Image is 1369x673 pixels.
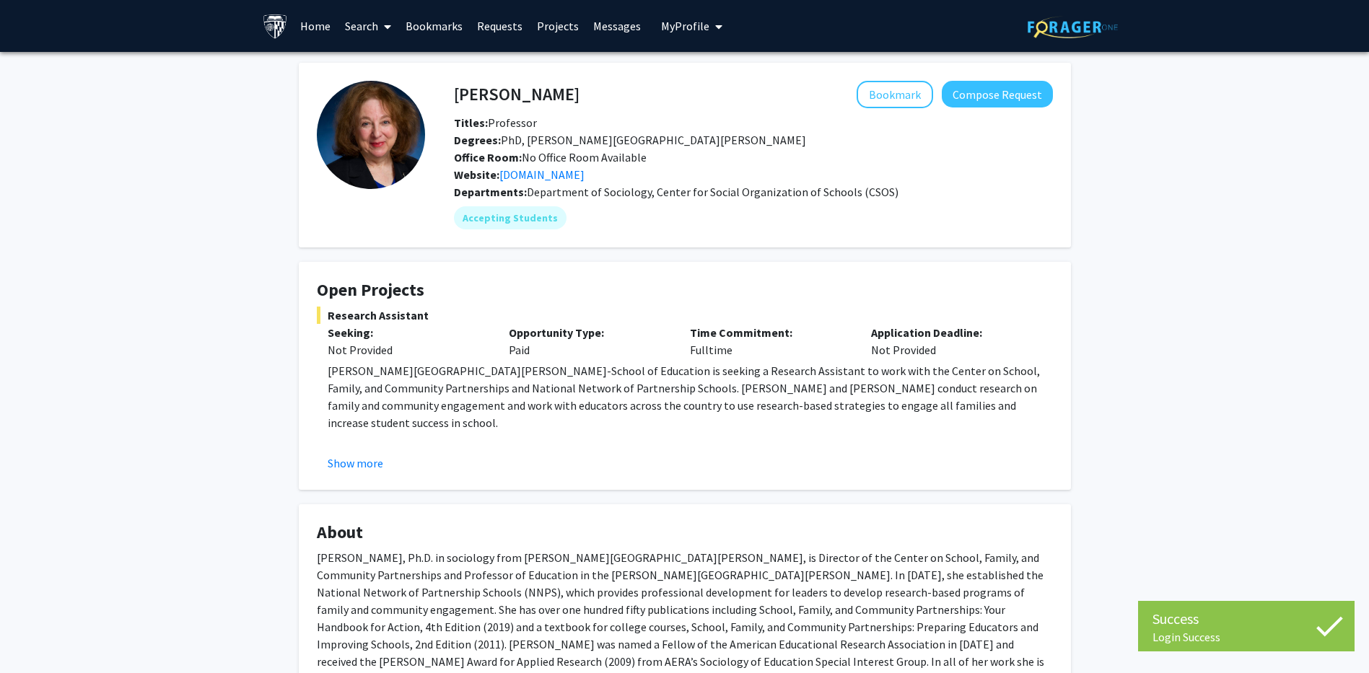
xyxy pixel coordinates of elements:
[860,324,1041,359] div: Not Provided
[661,19,709,33] span: My Profile
[454,167,499,182] b: Website:
[398,1,470,51] a: Bookmarks
[499,167,585,182] a: Opens in a new tab
[328,362,1053,431] p: [PERSON_NAME][GEOGRAPHIC_DATA][PERSON_NAME]-School of Education is seeking a Research Assistant t...
[1153,630,1340,644] div: Login Success
[454,206,567,229] mat-chip: Accepting Students
[454,133,806,147] span: PhD, [PERSON_NAME][GEOGRAPHIC_DATA][PERSON_NAME]
[328,324,487,341] p: Seeking:
[293,1,338,51] a: Home
[454,115,488,130] b: Titles:
[498,324,679,359] div: Paid
[328,341,487,359] div: Not Provided
[470,1,530,51] a: Requests
[317,81,425,189] img: Profile Picture
[263,14,288,39] img: Johns Hopkins University Logo
[690,324,849,341] p: Time Commitment:
[317,522,1053,543] h4: About
[942,81,1053,107] button: Compose Request to Joyce Epstein
[317,280,1053,301] h4: Open Projects
[454,150,522,164] b: Office Room:
[871,324,1031,341] p: Application Deadline:
[527,185,898,199] span: Department of Sociology, Center for Social Organization of Schools (CSOS)
[454,115,537,130] span: Professor
[1028,16,1118,38] img: ForagerOne Logo
[586,1,648,51] a: Messages
[454,150,647,164] span: No Office Room Available
[679,324,860,359] div: Fulltime
[454,81,579,107] h4: [PERSON_NAME]
[454,185,527,199] b: Departments:
[1153,608,1340,630] div: Success
[509,324,668,341] p: Opportunity Type:
[317,307,1053,324] span: Research Assistant
[454,133,501,147] b: Degrees:
[328,454,383,472] button: Show more
[530,1,586,51] a: Projects
[857,81,933,108] button: Add Joyce Epstein to Bookmarks
[338,1,398,51] a: Search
